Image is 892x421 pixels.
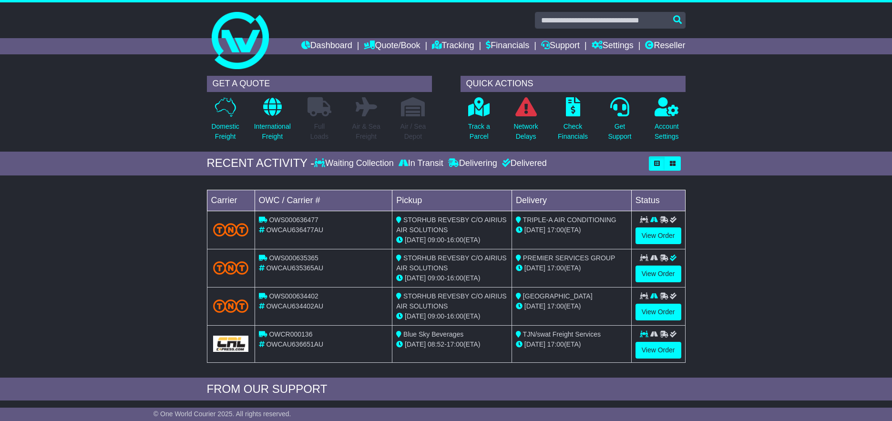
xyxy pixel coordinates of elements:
span: TRIPLE-A AIR CONDITIONING [523,216,616,224]
a: Quote/Book [364,38,420,54]
img: TNT_Domestic.png [213,299,249,312]
p: Track a Parcel [468,122,490,142]
span: OWCAU636477AU [266,226,323,234]
span: 09:00 [428,236,444,244]
img: TNT_Domestic.png [213,261,249,274]
div: FROM OUR SUPPORT [207,382,686,396]
span: 17:00 [547,264,564,272]
a: View Order [636,304,681,320]
div: (ETA) [516,225,627,235]
span: [DATE] [524,264,545,272]
a: GetSupport [607,97,632,147]
span: 17:00 [547,302,564,310]
div: GET A QUOTE [207,76,432,92]
span: OWS000636477 [269,216,318,224]
span: 17:00 [547,226,564,234]
a: Financials [486,38,529,54]
td: Delivery [512,190,631,211]
a: View Order [636,227,681,244]
span: OWCAU634402AU [266,302,323,310]
span: [DATE] [405,340,426,348]
a: Settings [592,38,634,54]
span: 17:00 [447,340,463,348]
a: Dashboard [301,38,352,54]
a: Support [541,38,580,54]
a: Track aParcel [468,97,491,147]
span: 08:52 [428,340,444,348]
span: OWCAU635365AU [266,264,323,272]
span: [DATE] [405,236,426,244]
p: Full Loads [308,122,331,142]
span: OWCAU636651AU [266,340,323,348]
span: STORHUB REVESBY C/O AIRIUS AIR SOLUTIONS [396,216,506,234]
div: (ETA) [516,263,627,273]
span: OWCR000136 [269,330,312,338]
td: OWC / Carrier # [255,190,392,211]
span: STORHUB REVESBY C/O AIRIUS AIR SOLUTIONS [396,254,506,272]
span: [DATE] [405,312,426,320]
div: - (ETA) [396,311,508,321]
div: - (ETA) [396,339,508,349]
span: 16:00 [447,312,463,320]
span: OWS000634402 [269,292,318,300]
span: 09:00 [428,312,444,320]
p: Network Delays [513,122,538,142]
p: Domestic Freight [211,122,239,142]
div: - (ETA) [396,273,508,283]
p: Account Settings [655,122,679,142]
p: Get Support [608,122,631,142]
td: Pickup [392,190,512,211]
p: Air & Sea Freight [352,122,380,142]
img: TNT_Domestic.png [213,223,249,236]
div: RECENT ACTIVITY - [207,156,315,170]
div: QUICK ACTIONS [461,76,686,92]
td: Carrier [207,190,255,211]
span: STORHUB REVESBY C/O AIRIUS AIR SOLUTIONS [396,292,506,310]
a: CheckFinancials [557,97,588,147]
span: 09:00 [428,274,444,282]
div: Delivering [446,158,500,169]
a: Tracking [432,38,474,54]
span: © One World Courier 2025. All rights reserved. [154,410,291,418]
a: NetworkDelays [513,97,538,147]
div: (ETA) [516,301,627,311]
td: Status [631,190,685,211]
a: View Order [636,266,681,282]
p: International Freight [254,122,291,142]
a: AccountSettings [654,97,679,147]
span: OWS000635365 [269,254,318,262]
a: DomesticFreight [211,97,239,147]
span: 16:00 [447,236,463,244]
div: Waiting Collection [314,158,396,169]
span: [DATE] [405,274,426,282]
span: 16:00 [447,274,463,282]
span: [GEOGRAPHIC_DATA] [523,292,593,300]
div: In Transit [396,158,446,169]
p: Check Financials [558,122,588,142]
img: GetCarrierServiceLogo [213,336,249,352]
p: Air / Sea Depot [400,122,426,142]
span: Blue Sky Beverages [403,330,463,338]
a: InternationalFreight [254,97,291,147]
div: - (ETA) [396,235,508,245]
span: [DATE] [524,226,545,234]
a: Reseller [645,38,685,54]
span: TJN/swat Freight Services [523,330,601,338]
div: Delivered [500,158,547,169]
a: View Order [636,342,681,359]
span: PREMIER SERVICES GROUP [523,254,615,262]
div: (ETA) [516,339,627,349]
span: [DATE] [524,302,545,310]
span: 17:00 [547,340,564,348]
span: [DATE] [524,340,545,348]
